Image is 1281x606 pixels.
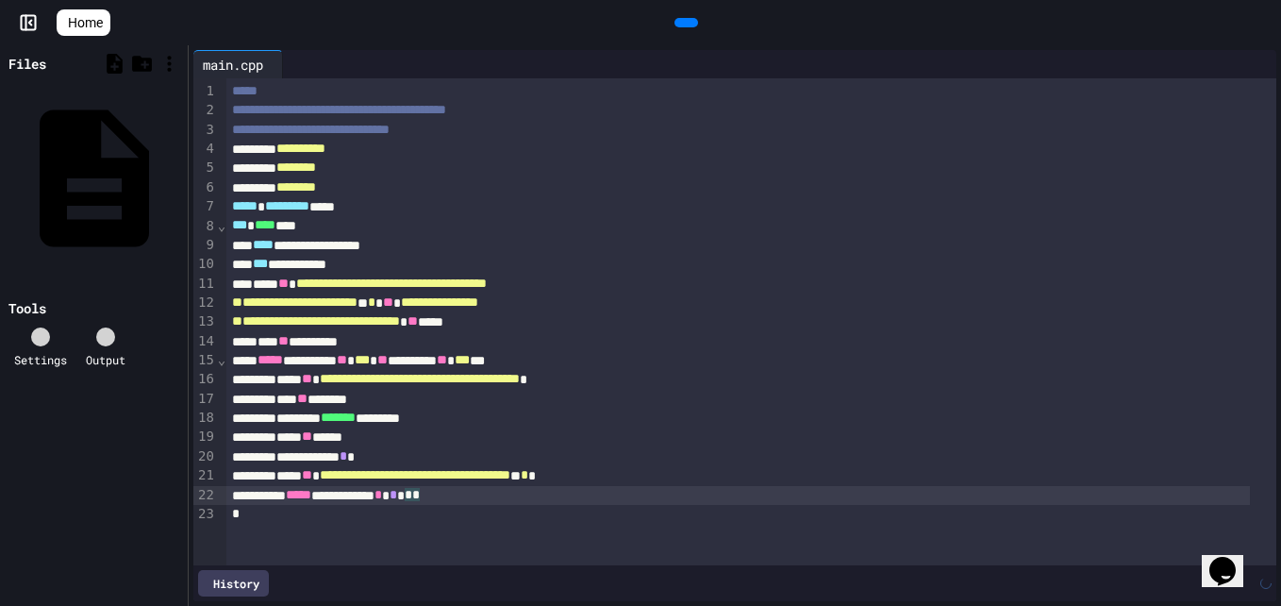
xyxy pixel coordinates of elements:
div: Files [8,54,46,74]
span: Fold line [217,352,226,367]
div: 4 [193,140,217,159]
div: 22 [193,486,217,505]
div: 21 [193,466,217,485]
div: 16 [193,370,217,389]
div: 15 [193,351,217,370]
div: 8 [193,217,217,236]
div: Tools [8,298,46,318]
div: 12 [193,294,217,312]
span: Fold line [217,218,226,233]
div: 13 [193,312,217,331]
div: 2 [193,101,217,120]
iframe: chat widget [1202,530,1262,587]
div: main.cpp [193,50,283,78]
span: Home [68,13,103,32]
div: Output [86,351,125,368]
div: 11 [193,275,217,294]
div: 9 [193,236,217,255]
div: 5 [193,159,217,177]
div: 19 [193,428,217,446]
div: 17 [193,390,217,409]
div: Settings [14,351,67,368]
div: 18 [193,409,217,428]
div: 3 [193,121,217,140]
div: 7 [193,197,217,216]
div: 23 [193,505,217,524]
div: History [198,570,269,597]
div: 10 [193,255,217,274]
a: Home [57,9,110,36]
div: 20 [193,447,217,466]
div: 1 [193,82,217,101]
div: 6 [193,178,217,197]
div: main.cpp [193,55,273,75]
div: 14 [193,332,217,351]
